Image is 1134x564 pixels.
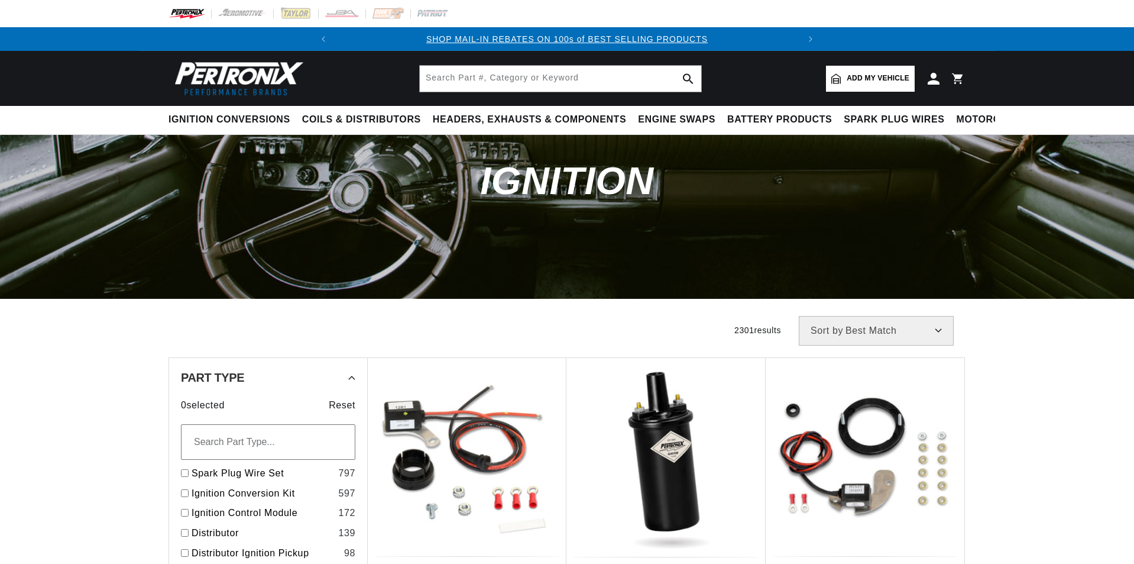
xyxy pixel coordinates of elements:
[312,27,335,51] button: Translation missing: en.sections.announcements.previous_announcement
[296,106,427,134] summary: Coils & Distributors
[799,27,822,51] button: Translation missing: en.sections.announcements.next_announcement
[951,106,1033,134] summary: Motorcycle
[338,486,355,501] div: 597
[169,106,296,134] summary: Ignition Conversions
[192,526,333,541] a: Distributor
[727,114,832,126] span: Battery Products
[675,66,701,92] button: search button
[338,526,355,541] div: 139
[480,159,654,202] span: Ignition
[721,106,838,134] summary: Battery Products
[638,114,715,126] span: Engine Swaps
[427,106,632,134] summary: Headers, Exhausts & Components
[826,66,915,92] a: Add my vehicle
[335,33,799,46] div: Announcement
[169,58,304,99] img: Pertronix
[426,34,708,44] a: SHOP MAIL-IN REBATES ON 100s of BEST SELLING PRODUCTS
[329,398,355,413] span: Reset
[838,106,950,134] summary: Spark Plug Wires
[957,114,1027,126] span: Motorcycle
[335,33,799,46] div: 1 of 2
[192,486,333,501] a: Ignition Conversion Kit
[420,66,701,92] input: Search Part #, Category or Keyword
[344,546,355,561] div: 98
[734,325,781,335] span: 2301 results
[847,73,909,84] span: Add my vehicle
[632,106,721,134] summary: Engine Swaps
[338,466,355,481] div: 797
[169,114,290,126] span: Ignition Conversions
[433,114,626,126] span: Headers, Exhausts & Components
[181,372,244,383] span: Part Type
[844,114,944,126] span: Spark Plug Wires
[302,114,421,126] span: Coils & Distributors
[811,326,843,336] span: Sort by
[181,424,355,460] input: Search Part Type...
[181,398,225,413] span: 0 selected
[192,466,333,481] a: Spark Plug Wire Set
[799,316,954,346] select: Sort by
[192,505,333,521] a: Ignition Control Module
[139,27,995,51] slideshow-component: Translation missing: en.sections.announcements.announcement_bar
[338,505,355,521] div: 172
